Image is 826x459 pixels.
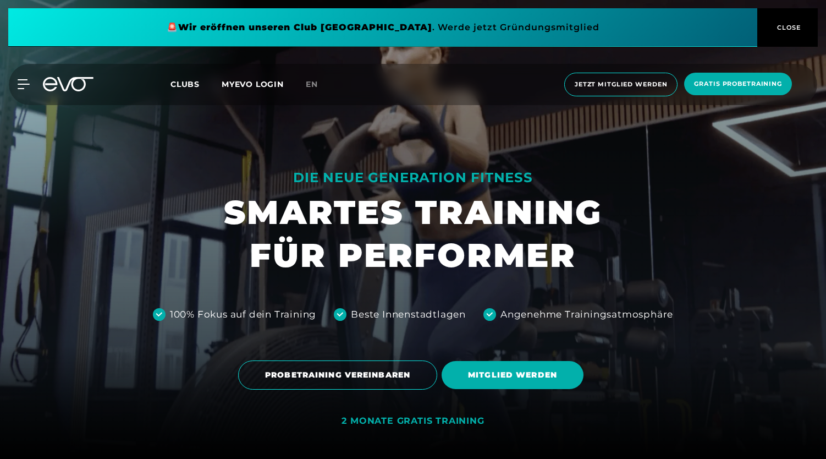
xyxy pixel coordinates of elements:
[561,73,681,96] a: Jetzt Mitglied werden
[170,308,316,322] div: 100% Fokus auf dein Training
[774,23,801,32] span: CLOSE
[306,78,331,91] a: en
[265,369,410,381] span: PROBETRAINING VEREINBAREN
[170,79,200,89] span: Clubs
[306,79,318,89] span: en
[694,79,782,89] span: Gratis Probetraining
[222,79,284,89] a: MYEVO LOGIN
[170,79,222,89] a: Clubs
[238,352,442,398] a: PROBETRAINING VEREINBAREN
[757,8,818,47] button: CLOSE
[500,308,673,322] div: Angenehme Trainingsatmosphäre
[342,416,484,427] div: 2 MONATE GRATIS TRAINING
[575,80,667,89] span: Jetzt Mitglied werden
[442,353,588,397] a: MITGLIED WERDEN
[224,191,602,277] h1: SMARTES TRAINING FÜR PERFORMER
[224,169,602,187] div: DIE NEUE GENERATION FITNESS
[681,73,795,96] a: Gratis Probetraining
[351,308,466,322] div: Beste Innenstadtlagen
[468,369,557,381] span: MITGLIED WERDEN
